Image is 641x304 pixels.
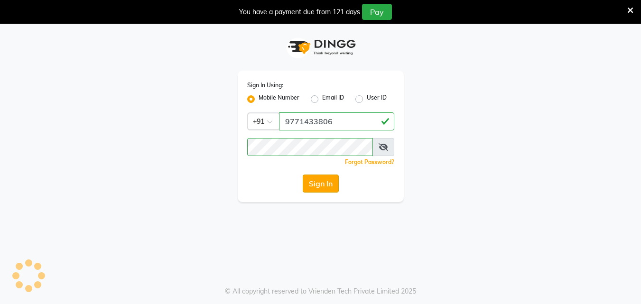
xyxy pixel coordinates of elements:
[367,93,387,105] label: User ID
[279,112,394,130] input: Username
[322,93,344,105] label: Email ID
[283,33,359,61] img: logo1.svg
[345,158,394,166] a: Forgot Password?
[239,7,360,17] div: You have a payment due from 121 days
[247,81,283,90] label: Sign In Using:
[247,138,373,156] input: Username
[362,4,392,20] button: Pay
[259,93,299,105] label: Mobile Number
[303,175,339,193] button: Sign In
